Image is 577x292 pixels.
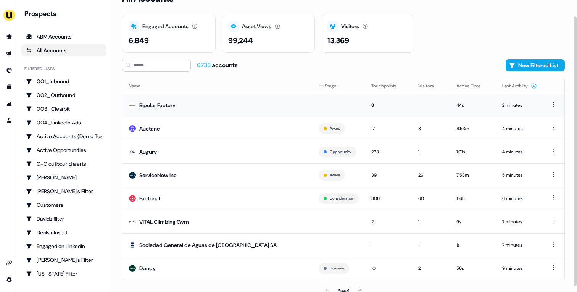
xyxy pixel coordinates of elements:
[418,148,444,156] div: 1
[21,199,106,211] a: Go to Customers
[371,241,406,249] div: 1
[319,82,359,90] div: Stage
[341,23,359,31] div: Visitors
[21,240,106,252] a: Go to Engaged on LinkedIn
[371,125,406,132] div: 17
[418,241,444,249] div: 1
[418,125,444,132] div: 3
[129,35,149,46] div: 6,849
[26,229,102,236] div: Deals closed
[502,218,537,226] div: 7 minutes
[139,241,277,249] div: Sociedad General de Aguas de [GEOGRAPHIC_DATA] SA
[21,268,106,280] a: Go to Georgia Filter
[3,64,15,76] a: Go to Inbound
[26,256,102,264] div: [PERSON_NAME]'s Filter
[21,31,106,43] a: ABM Accounts
[456,79,490,93] button: Active Time
[418,79,443,93] button: Visitors
[502,148,537,156] div: 4 minutes
[418,265,444,272] div: 2
[21,130,106,142] a: Go to Active Accounts (Demo Test)
[26,119,102,126] div: 004_LinkedIn Ads
[26,105,102,113] div: 003_Clearbit
[502,102,537,109] div: 2 minutes
[139,125,160,132] div: Auctane
[21,144,106,156] a: Go to Active Opportunities
[3,47,15,60] a: Go to outbound experience
[26,270,102,277] div: [US_STATE] Filter
[3,115,15,127] a: Go to experiments
[26,242,102,250] div: Engaged on LinkedIn
[371,195,406,202] div: 306
[502,171,537,179] div: 5 minutes
[26,201,102,209] div: Customers
[456,102,490,109] div: 44s
[502,125,537,132] div: 4 minutes
[21,75,106,87] a: Go to 001_Inbound
[3,81,15,93] a: Go to templates
[456,195,490,202] div: 1:16h
[330,125,340,132] button: Aware
[330,265,344,272] button: Unaware
[139,195,160,202] div: Factorial
[21,171,106,184] a: Go to Charlotte Stone
[456,265,490,272] div: 56s
[228,35,253,46] div: 99,244
[26,77,102,85] div: 001_Inbound
[371,148,406,156] div: 233
[26,33,102,40] div: ABM Accounts
[327,35,349,46] div: 13,369
[502,265,537,272] div: 9 minutes
[26,47,102,54] div: All Accounts
[26,215,102,223] div: Davids filter
[139,265,156,272] div: Dandy
[24,9,106,18] div: Prospects
[506,59,565,71] button: New Filtered List
[456,218,490,226] div: 9s
[21,103,106,115] a: Go to 003_Clearbit
[139,171,177,179] div: ServiceNow Inc
[21,254,106,266] a: Go to Geneviève's Filter
[26,174,102,181] div: [PERSON_NAME]
[26,91,102,99] div: 002_Outbound
[21,89,106,101] a: Go to 002_Outbound
[330,148,351,155] button: Opportunity
[3,31,15,43] a: Go to prospects
[456,241,490,249] div: 1s
[502,195,537,202] div: 6 minutes
[122,78,313,94] th: Name
[139,218,189,226] div: VITAL Climbing Gym
[371,218,406,226] div: 2
[371,265,406,272] div: 10
[21,158,106,170] a: Go to C+G outbound alerts
[502,79,537,93] button: Last Activity
[21,116,106,129] a: Go to 004_LinkedIn Ads
[24,66,55,72] div: Filtered lists
[371,102,406,109] div: 8
[456,148,490,156] div: 1:01h
[21,44,106,56] a: All accounts
[502,241,537,249] div: 7 minutes
[371,171,406,179] div: 39
[21,185,106,197] a: Go to Charlotte's Filter
[3,274,15,286] a: Go to integrations
[26,146,102,154] div: Active Opportunities
[197,61,212,69] span: 6733
[456,171,490,179] div: 7:58m
[21,226,106,239] a: Go to Deals closed
[21,213,106,225] a: Go to Davids filter
[371,79,406,93] button: Touchpoints
[139,148,157,156] div: Augury
[142,23,189,31] div: Engaged Accounts
[26,132,102,140] div: Active Accounts (Demo Test)
[418,218,444,226] div: 1
[418,171,444,179] div: 26
[26,160,102,168] div: C+G outbound alerts
[418,195,444,202] div: 60
[330,195,354,202] button: Consideration
[139,102,176,109] div: Bipolar Factory
[197,61,238,69] div: accounts
[3,98,15,110] a: Go to attribution
[456,125,490,132] div: 4:53m
[26,187,102,195] div: [PERSON_NAME]'s Filter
